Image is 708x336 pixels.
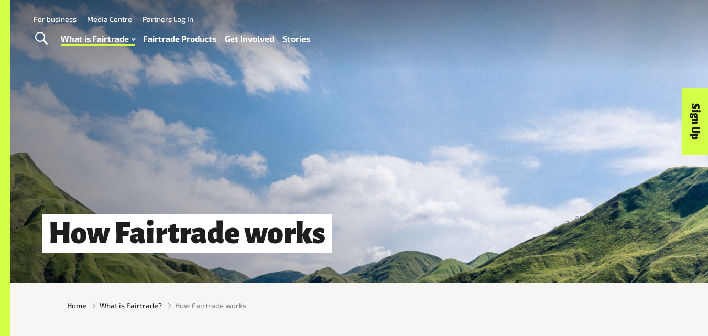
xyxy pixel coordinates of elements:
[225,31,274,47] a: Get Involved
[34,15,77,24] a: For business
[143,15,193,24] a: Partners Log In
[143,31,216,47] a: Fairtrade Products
[67,300,86,311] a: Home
[28,26,54,52] a: Toggle Search
[282,31,310,47] a: Stories
[638,13,679,57] img: Fairtrade Australia New Zealand logo
[42,214,332,253] h1: How Fairtrade works
[87,15,132,24] a: Media Centre
[61,31,135,47] a: What is Fairtrade
[175,300,246,311] span: How Fairtrade works
[100,300,162,311] a: What is Fairtrade?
